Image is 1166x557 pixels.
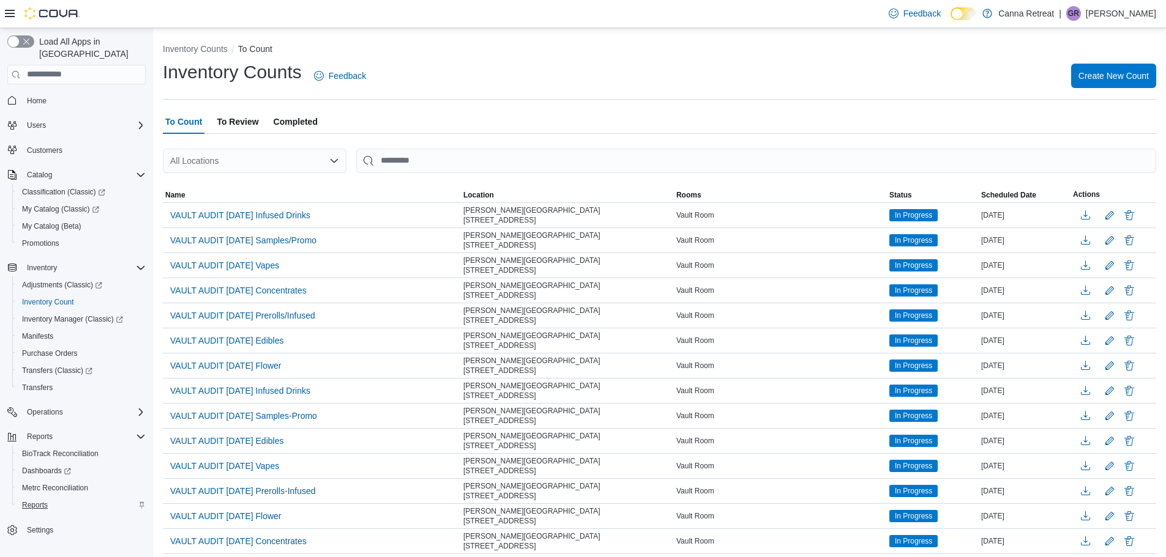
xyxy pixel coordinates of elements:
[274,109,318,134] span: Completed
[17,202,104,216] a: My Catalog (Classic)
[1102,407,1117,425] button: Edit count details
[895,536,932,547] span: In Progress
[463,481,671,501] span: [PERSON_NAME][GEOGRAPHIC_DATA][STREET_ADDRESS]
[27,170,52,180] span: Catalog
[2,404,151,421] button: Operations
[170,284,307,297] span: VAULT AUDIT [DATE] Concentrates
[165,256,284,275] button: VAULT AUDIT [DATE] Vapes
[1102,432,1117,450] button: Edit count details
[979,484,1071,498] div: [DATE]
[1073,190,1100,199] span: Actions
[170,259,279,271] span: VAULT AUDIT [DATE] Vapes
[17,446,103,461] a: BioTrack Reconciliation
[17,481,93,495] a: Metrc Reconciliation
[165,382,315,400] button: VAULT AUDIT [DATE] Infused Drinks
[674,534,887,548] div: Vault Room
[170,535,307,547] span: VAULT AUDIT [DATE] Concentrates
[1102,306,1117,325] button: Edit count details
[889,385,938,397] span: In Progress
[22,142,146,158] span: Customers
[889,360,938,372] span: In Progress
[165,281,312,300] button: VAULT AUDIT [DATE] Concentrates
[674,383,887,398] div: Vault Room
[979,258,1071,273] div: [DATE]
[1102,482,1117,500] button: Edit count details
[895,360,932,371] span: In Progress
[884,1,946,26] a: Feedback
[27,525,53,535] span: Settings
[1102,281,1117,300] button: Edit count details
[22,405,146,419] span: Operations
[889,460,938,472] span: In Progress
[22,187,105,197] span: Classification (Classic)
[356,149,1156,173] input: This is a search bar. After typing your query, hit enter to filter the results lower in the page.
[674,358,887,373] div: Vault Room
[1059,6,1061,21] p: |
[22,429,58,444] button: Reports
[463,256,671,275] span: [PERSON_NAME][GEOGRAPHIC_DATA][STREET_ADDRESS]
[170,435,283,447] span: VAULT AUDIT [DATE] Edibles
[22,118,146,133] span: Users
[1102,256,1117,275] button: Edit count details
[12,479,151,496] button: Metrc Reconciliation
[887,188,979,202] button: Status
[17,278,107,292] a: Adjustments (Classic)
[674,333,887,348] div: Vault Room
[22,168,57,182] button: Catalog
[895,385,932,396] span: In Progress
[1102,457,1117,475] button: Edit count details
[17,498,146,512] span: Reports
[463,406,671,426] span: [PERSON_NAME][GEOGRAPHIC_DATA][STREET_ADDRESS]
[22,260,146,275] span: Inventory
[951,20,951,21] span: Dark Mode
[34,35,146,60] span: Load All Apps in [GEOGRAPHIC_DATA]
[2,141,151,159] button: Customers
[889,309,938,322] span: In Progress
[463,431,671,451] span: [PERSON_NAME][GEOGRAPHIC_DATA][STREET_ADDRESS]
[165,432,288,450] button: VAULT AUDIT [DATE] Edibles
[674,283,887,298] div: Vault Room
[463,456,671,476] span: [PERSON_NAME][GEOGRAPHIC_DATA][STREET_ADDRESS]
[889,334,938,347] span: In Progress
[22,366,92,375] span: Transfers (Classic)
[12,293,151,311] button: Inventory Count
[12,345,151,362] button: Purchase Orders
[12,311,151,328] a: Inventory Manager (Classic)
[674,459,887,473] div: Vault Room
[17,236,146,251] span: Promotions
[903,7,941,20] span: Feedback
[163,43,1156,57] nav: An example of EuiBreadcrumbs
[170,360,282,372] span: VAULT AUDIT [DATE] Flower
[979,283,1071,298] div: [DATE]
[17,236,64,251] a: Promotions
[895,260,932,271] span: In Progress
[27,432,53,441] span: Reports
[463,381,671,400] span: [PERSON_NAME][GEOGRAPHIC_DATA][STREET_ADDRESS]
[889,535,938,547] span: In Progress
[170,385,310,397] span: VAULT AUDIT [DATE] Infused Drinks
[1071,64,1156,88] button: Create New Count
[676,190,701,200] span: Rooms
[1122,433,1137,448] button: Delete
[17,363,97,378] a: Transfers (Classic)
[979,433,1071,448] div: [DATE]
[895,285,932,296] span: In Progress
[17,346,83,361] a: Purchase Orders
[463,306,671,325] span: [PERSON_NAME][GEOGRAPHIC_DATA][STREET_ADDRESS]
[979,188,1071,202] button: Scheduled Date
[27,146,62,155] span: Customers
[889,209,938,221] span: In Progress
[1102,507,1117,525] button: Edit count details
[22,522,146,537] span: Settings
[170,485,316,497] span: VAULT AUDIT [DATE] Prerolls-Infused
[463,356,671,375] span: [PERSON_NAME][GEOGRAPHIC_DATA][STREET_ADDRESS]
[889,234,938,246] span: In Progress
[22,94,51,108] a: Home
[17,295,146,309] span: Inventory Count
[12,201,151,218] a: My Catalog (Classic)
[674,188,887,202] button: Rooms
[22,118,51,133] button: Users
[2,92,151,109] button: Home
[163,60,302,84] h1: Inventory Counts
[170,410,317,422] span: VAULT AUDIT [DATE] Samples-Promo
